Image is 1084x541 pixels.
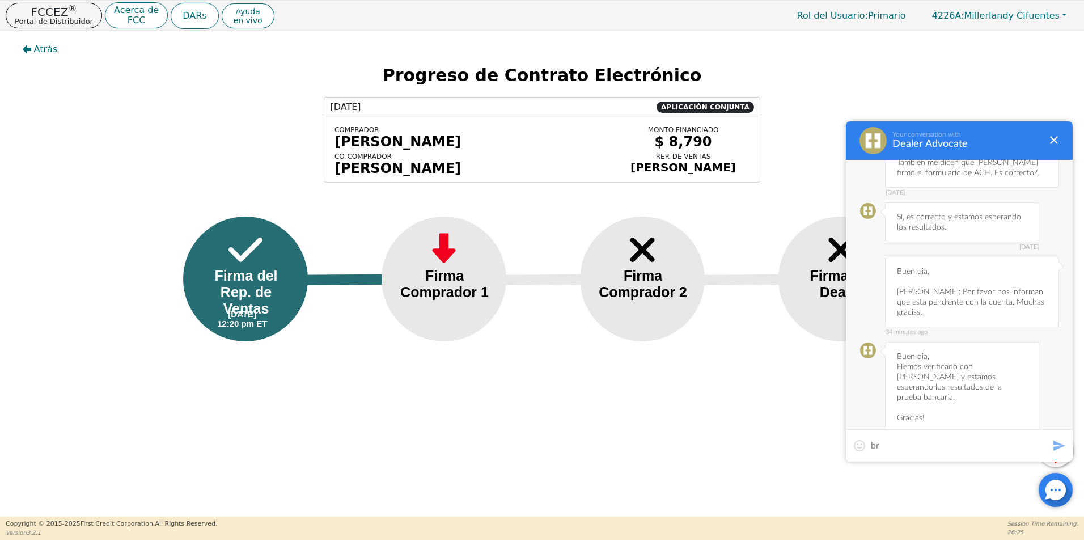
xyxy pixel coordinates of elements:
button: Atrás [13,36,67,62]
div: $ 8,790 [617,134,750,150]
div: COMPRADOR [334,126,608,134]
div: [PERSON_NAME] [334,134,608,150]
sup: ® [68,3,77,14]
div: MONTO FINANCIADO [617,126,750,134]
span: [DATE] [886,244,1039,251]
span: 34 minutes ago [886,329,1058,336]
p: Copyright © 2015- 2025 First Credit Corporation. [6,519,217,529]
img: Frame [824,230,858,269]
button: Acerca deFCC [105,2,168,29]
p: Primario [786,5,917,27]
div: Buen dia, [PERSON_NAME]: Por favor nos informan que esta pendiente con la cuenta. Muchas graciss. [885,257,1059,327]
span: APLICACIÓN CONJUNTA [657,102,753,113]
div: Firma Comprador 1 [399,268,490,301]
button: 4226A:Millerlandy Cifuentes [920,7,1078,24]
div: CO-COMPRADOR [334,153,608,160]
div: Buen dia, Hemos verificado con [PERSON_NAME] y estamos esperando los resultados de la prueba banc... [885,342,1039,433]
img: Frame [427,230,461,269]
img: Frame [625,230,659,269]
div: [DATE] 12:20 pm ET [217,309,267,328]
button: FCCEZ®Portal de Distribuidor [6,3,102,28]
button: DARs [171,3,218,29]
span: Rol del Usuario : [797,10,868,21]
span: [DATE] [330,100,361,114]
div: [PERSON_NAME] [617,160,750,174]
img: Line [688,274,807,285]
span: Ayuda [234,7,262,16]
div: Sí, es correcto y estamos esperando los resultados. [885,202,1039,242]
span: [DATE] [886,189,1058,196]
span: All Rights Reserved. [155,520,217,527]
div: Dealer Advocate [892,138,1041,150]
p: 26:25 [1007,528,1078,536]
p: FCCEZ [15,6,93,18]
span: 4226A: [932,10,964,21]
h2: Progreso de Contrato Electrónico [13,65,1072,86]
p: Acerca de [114,6,159,15]
div: Muchas gracias, Tambien me dicen que [PERSON_NAME] firmó el formulario de ACH. Es correcto?. [885,138,1059,188]
div: Your conversation with [892,130,1041,138]
div: [PERSON_NAME] [334,160,608,176]
p: FCC [114,16,159,25]
div: Firma del Dealer [795,268,887,301]
span: Millerlandy Cifuentes [932,10,1060,21]
a: Rol del Usuario:Primario [786,5,917,27]
img: Line [291,274,410,285]
img: Line [490,274,609,285]
div: REP. DE VENTAS [617,153,750,160]
p: Version 3.2.1 [6,529,217,537]
span: Atrás [34,43,58,56]
span: en vivo [234,16,262,25]
div: Firma del Rep. de Ventas [200,268,292,317]
button: Ayudaen vivo [222,3,274,28]
div: Firma Comprador 2 [597,268,689,301]
p: Session Time Remaining: [1007,519,1078,528]
img: Frame [228,230,262,269]
p: Portal de Distribuidor [15,18,93,25]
